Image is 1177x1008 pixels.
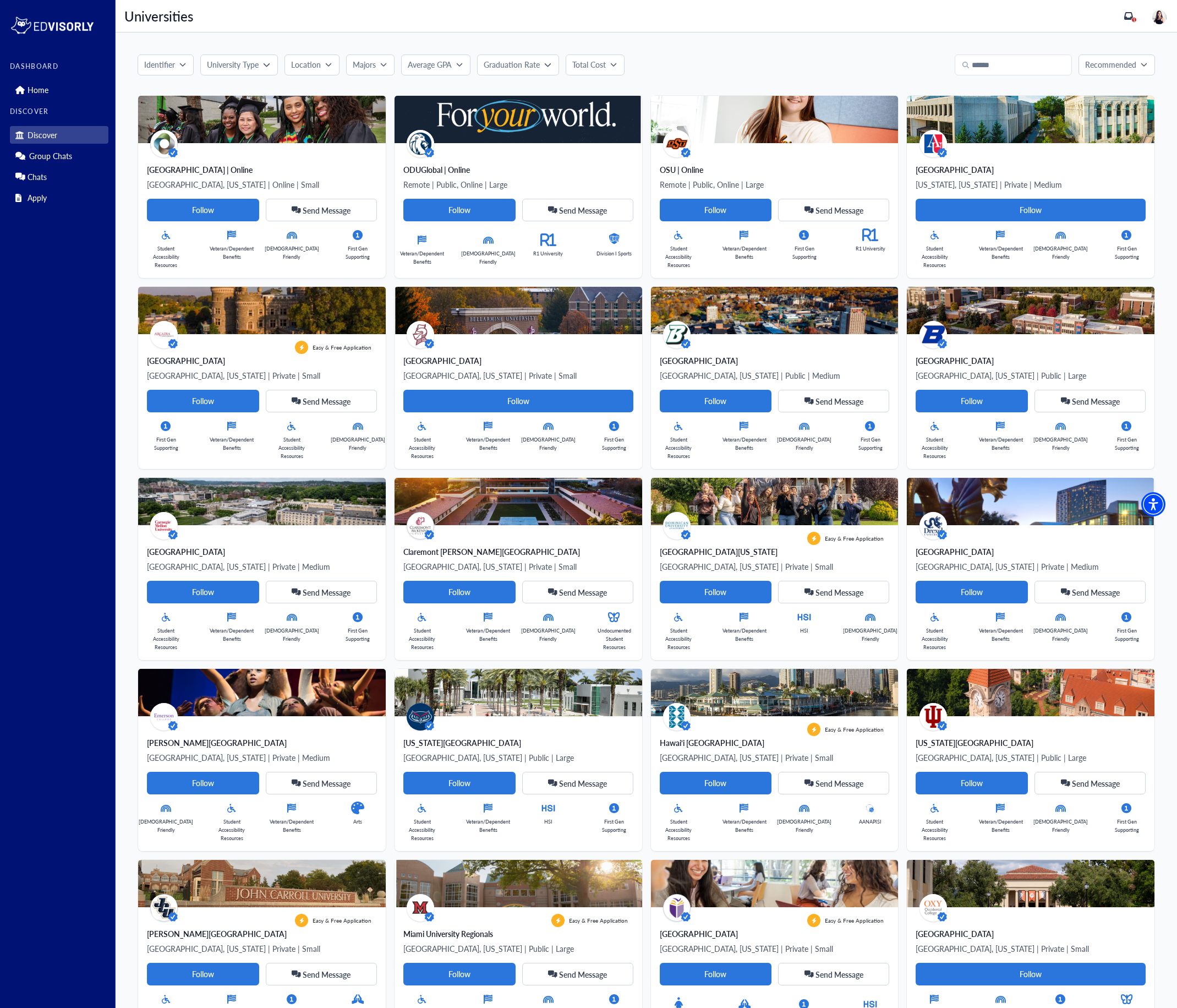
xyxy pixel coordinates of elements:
p: [DEMOGRAPHIC_DATA] Friendly [843,626,897,643]
p: [GEOGRAPHIC_DATA], [US_STATE] | Private | Medium [147,751,377,764]
p: Average GPA [408,59,452,70]
img: avatar [663,321,691,348]
p: Student Accessibility Resources [273,435,311,460]
a: Text graphic featuring the phrase "For your world" with "your" highlighted in orange and surround... [395,96,642,278]
p: Veteran/Dependent Benefits [979,626,1023,643]
p: Student Accessibility Resources [213,818,251,842]
p: Recommended [1085,59,1136,70]
div: [GEOGRAPHIC_DATA] [147,355,377,366]
img: avatar [663,703,691,731]
a: Aerial view of a university campus with green lawns, buildings, and sports facilities under a par... [138,478,386,660]
p: Veteran/Dependent Benefits [466,818,510,834]
span: Send Message [559,589,607,596]
div: Easy & Free Application [807,914,884,927]
img: avatar [150,703,178,731]
input: Search [955,55,1072,75]
button: Follow [916,963,1146,985]
div: [GEOGRAPHIC_DATA] [916,546,1146,557]
button: Majors [346,55,395,75]
img: avatar [407,894,434,922]
button: Send Message [778,772,889,794]
p: [GEOGRAPHIC_DATA], [US_STATE] | Private | Small [660,942,890,955]
p: [DEMOGRAPHIC_DATA] Friendly [521,435,576,452]
p: [GEOGRAPHIC_DATA], [US_STATE] | Public | Large [403,751,633,764]
span: Send Message [303,398,351,405]
a: A group of diverse people joyfully jumping and posing outdoors in front of a large house, surroun... [651,478,899,660]
p: Veteran/Dependent Benefits [210,626,254,643]
img: avatar [150,894,178,922]
p: Location [291,59,321,70]
span: Send Message [815,971,863,978]
button: Average GPA [401,55,470,75]
p: [DEMOGRAPHIC_DATA] Friendly [1033,244,1088,261]
p: Veteran/Dependent Benefits [466,435,510,452]
p: [GEOGRAPHIC_DATA], [US_STATE] | Private | Medium [147,560,377,573]
p: Remote | Public, Online | Large [403,178,633,191]
img: avatar [407,130,434,157]
div: Group Chats [10,147,108,165]
div: Easy & Free Application [551,914,628,927]
span: Send Message [303,589,351,596]
div: OSU | Online [660,164,890,175]
p: University Type [207,59,259,70]
div: Easy & Free Application [295,341,371,354]
p: Veteran/Dependent Benefits [722,435,767,452]
p: First Gen Supporting [1108,435,1146,452]
p: Veteran/Dependent Benefits [400,249,444,266]
div: [GEOGRAPHIC_DATA] [916,928,1146,939]
div: Apply [10,189,108,206]
span: Send Message [1072,589,1120,596]
span: Send Message [815,780,863,787]
img: Text graphic featuring the phrase "For your world" with "your" highlighted in orange and surround... [395,96,642,143]
p: [DEMOGRAPHIC_DATA] Friendly [461,249,516,266]
p: Veteran/Dependent Benefits [466,626,510,643]
img: avatar [663,512,691,540]
img: avatar [919,321,947,348]
p: [DEMOGRAPHIC_DATA] Friendly [139,818,193,834]
span: Send Message [303,971,351,978]
img: apply-label [807,532,820,545]
p: First Gen Supporting [339,626,377,643]
button: Send Message [266,963,377,985]
p: Student Accessibility Resources [916,818,954,842]
button: Send Message [522,581,633,603]
p: First Gen Supporting [1108,626,1146,643]
p: [DEMOGRAPHIC_DATA] Friendly [331,435,385,452]
div: [GEOGRAPHIC_DATA] [147,546,377,557]
div: [PERSON_NAME][GEOGRAPHIC_DATA] [147,928,377,939]
img: a brick wall with a sign on it and a brick wall with trees and a building in the [138,860,386,907]
img: A panoramic view of two buildings, one modern and one historic, surrounded by greenery and pathways. [907,96,1154,143]
p: Veteran/Dependent Benefits [210,244,254,261]
img: apply-label [295,914,308,927]
div: Hawai‘i [GEOGRAPHIC_DATA] [660,737,890,748]
p: Student Accessibility Resources [660,244,698,269]
p: Veteran/Dependent Benefits [979,435,1023,452]
p: R1 University [533,249,563,258]
div: Miami University Regionals [403,928,633,939]
img: apply-label [295,341,308,354]
p: First Gen Supporting [147,435,185,452]
p: Veteran/Dependent Benefits [722,244,767,261]
button: Send Message [266,390,377,412]
p: [GEOGRAPHIC_DATA], [US_STATE] | Private | Small [660,560,890,573]
img: avatar [919,703,947,731]
p: [GEOGRAPHIC_DATA], [US_STATE] | Private | Small [660,751,890,764]
div: [GEOGRAPHIC_DATA] [916,164,1146,175]
p: Veteran/Dependent Benefits [979,244,1023,261]
img: fau-backgorund.png [395,669,642,716]
button: Follow [147,199,259,221]
a: A view of Bellarmine University featuring an archway with the university's name, surrounded by co... [395,287,642,469]
button: Send Message [1034,772,1146,794]
div: [GEOGRAPHIC_DATA] [403,355,633,366]
a: Aerial view of a clock tower surrounded by greenery and buildings, with a park and pathways visib... [907,669,1154,851]
div: [GEOGRAPHIC_DATA] [660,355,890,366]
button: Follow [403,581,516,603]
a: avatar [GEOGRAPHIC_DATA][GEOGRAPHIC_DATA], [US_STATE] | Public | LargeFollowSend MessageStudent A... [907,287,1154,469]
button: Follow [147,581,259,603]
p: [GEOGRAPHIC_DATA], [US_STATE] | Online | Small [147,178,377,191]
span: Send Message [303,207,351,214]
img: apply-label [807,914,820,927]
p: [GEOGRAPHIC_DATA], [US_STATE] | Private | Small [403,560,633,573]
img: boise-state-university-background.jpg [907,287,1154,334]
button: Follow [403,772,516,794]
